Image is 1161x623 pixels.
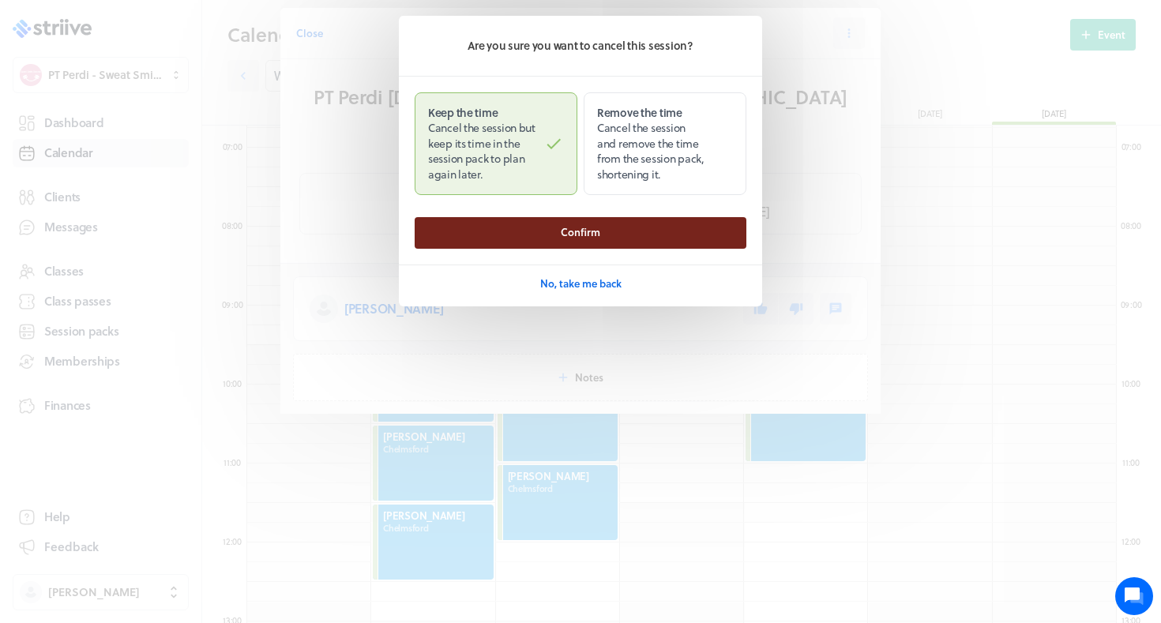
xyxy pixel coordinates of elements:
[415,217,746,249] button: Confirm
[21,246,295,265] p: Find an answer quickly
[1115,577,1153,615] iframe: gist-messenger-bubble-iframe
[428,119,535,182] span: Cancel the session but keep its time in the session pack to plan again later.
[561,225,600,239] span: Confirm
[24,105,292,156] h2: We're here to help. Ask us anything!
[597,119,704,182] span: Cancel the session and remove the time from the session pack, shortening it.
[102,193,190,206] span: New conversation
[540,276,622,291] span: No, take me back
[24,77,292,102] h1: Hi [PERSON_NAME]
[540,268,622,300] button: No, take me back
[428,104,498,121] strong: Keep the time
[597,104,682,121] strong: Remove the time
[46,272,282,303] input: Search articles
[24,184,291,216] button: New conversation
[415,38,746,54] p: Are you sure you want to cancel this session?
